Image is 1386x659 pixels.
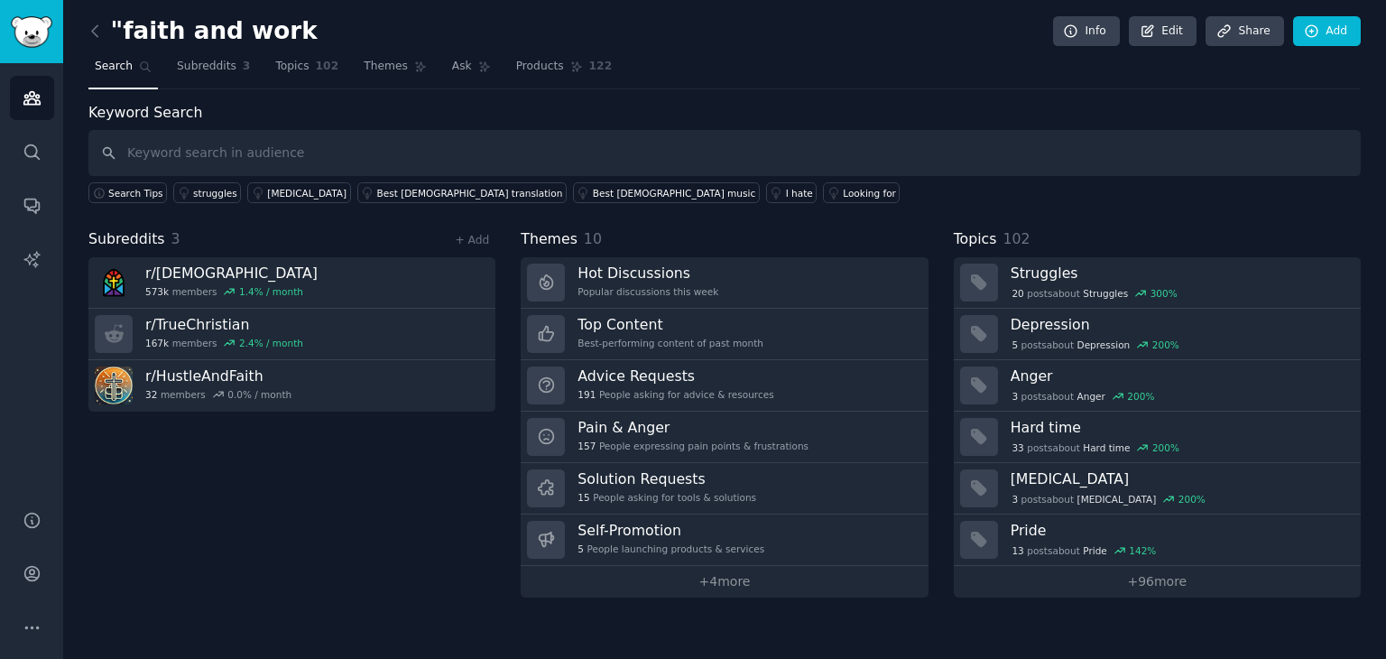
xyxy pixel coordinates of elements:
h3: Struggles [1011,264,1348,283]
a: +96more [954,566,1361,598]
span: 33 [1012,441,1023,454]
span: [MEDICAL_DATA] [1077,493,1157,506]
label: Keyword Search [88,104,202,121]
a: Anger3postsaboutAnger200% [954,360,1361,412]
div: Popular discussions this week [577,285,718,298]
span: Depression [1077,339,1131,351]
div: People asking for advice & resources [577,388,773,401]
a: Best [DEMOGRAPHIC_DATA] music [573,182,760,203]
span: 5 [1012,339,1018,351]
div: 2.4 % / month [239,337,303,349]
span: Subreddits [88,228,165,251]
div: 200 % [1127,390,1154,403]
h3: Advice Requests [577,367,773,385]
a: Hot DiscussionsPopular discussions this week [521,257,928,309]
div: members [145,337,303,349]
div: post s about [1011,491,1207,507]
div: People asking for tools & solutions [577,491,756,504]
a: Top ContentBest-performing content of past month [521,309,928,360]
a: Advice Requests191People asking for advice & resources [521,360,928,412]
span: Anger [1077,390,1105,403]
a: Info [1053,16,1120,47]
span: 3 [243,59,251,75]
a: struggles [173,182,241,203]
div: 0.0 % / month [227,388,291,401]
h3: Pain & Anger [577,418,808,437]
span: Search Tips [108,187,163,200]
a: Search [88,52,158,89]
div: post s about [1011,285,1179,302]
div: Best [DEMOGRAPHIC_DATA] music [593,187,755,200]
h3: r/ HustleAndFaith [145,367,291,385]
a: + Add [455,234,489,246]
h3: r/ TrueChristian [145,315,303,334]
span: Themes [364,59,408,75]
div: members [145,388,291,401]
img: GummySearch logo [11,16,52,48]
a: Struggles20postsaboutStruggles300% [954,257,1361,309]
a: Depression5postsaboutDepression200% [954,309,1361,360]
span: 10 [584,230,602,247]
a: Subreddits3 [171,52,256,89]
div: Looking for [843,187,896,200]
a: +4more [521,566,928,598]
a: Add [1293,16,1361,47]
a: Solution Requests15People asking for tools & solutions [521,463,928,515]
span: Subreddits [177,59,236,75]
span: 20 [1012,287,1023,300]
a: Products122 [510,52,618,89]
span: 5 [577,543,584,555]
button: Search Tips [88,182,167,203]
span: 573k [145,285,169,298]
h2: "faith and work [88,17,318,46]
span: 13 [1012,544,1023,557]
a: [MEDICAL_DATA]3postsabout[MEDICAL_DATA]200% [954,463,1361,515]
span: Topics [275,59,309,75]
div: 200 % [1178,493,1206,506]
div: 300 % [1150,287,1178,300]
a: r/[DEMOGRAPHIC_DATA]573kmembers1.4% / month [88,257,495,309]
a: Hard time33postsaboutHard time200% [954,412,1361,463]
a: r/HustleAndFaith32members0.0% / month [88,360,495,412]
div: People launching products & services [577,543,764,555]
div: [MEDICAL_DATA] [267,187,346,200]
span: 102 [1003,230,1030,247]
h3: [MEDICAL_DATA] [1011,469,1348,488]
div: post s about [1011,337,1181,353]
h3: Top Content [577,315,763,334]
a: [MEDICAL_DATA] [247,182,350,203]
a: Ask [446,52,497,89]
div: post s about [1011,388,1156,404]
h3: Self-Promotion [577,521,764,540]
a: I hate [766,182,818,203]
span: Search [95,59,133,75]
img: HustleAndFaith [95,367,133,404]
div: struggles [193,187,237,200]
h3: Solution Requests [577,469,756,488]
a: Looking for [823,182,900,203]
div: Best-performing content of past month [577,337,763,349]
span: 3 [171,230,180,247]
div: I hate [786,187,813,200]
h3: Anger [1011,367,1348,385]
a: r/TrueChristian167kmembers2.4% / month [88,309,495,360]
h3: Pride [1011,521,1348,540]
span: Pride [1083,544,1107,557]
span: Themes [521,228,577,251]
a: Topics102 [269,52,345,89]
a: Edit [1129,16,1197,47]
div: People expressing pain points & frustrations [577,440,808,452]
div: 142 % [1129,544,1156,557]
div: 200 % [1152,441,1179,454]
span: Topics [954,228,997,251]
a: Self-Promotion5People launching products & services [521,515,928,566]
div: Best [DEMOGRAPHIC_DATA] translation [377,187,563,200]
h3: Hot Discussions [577,264,718,283]
div: post s about [1011,440,1181,456]
span: Struggles [1083,287,1128,300]
div: post s about [1011,543,1158,559]
div: 200 % [1152,339,1179,351]
span: 3 [1012,390,1018,403]
h3: r/ [DEMOGRAPHIC_DATA] [145,264,318,283]
a: Themes [357,52,433,89]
